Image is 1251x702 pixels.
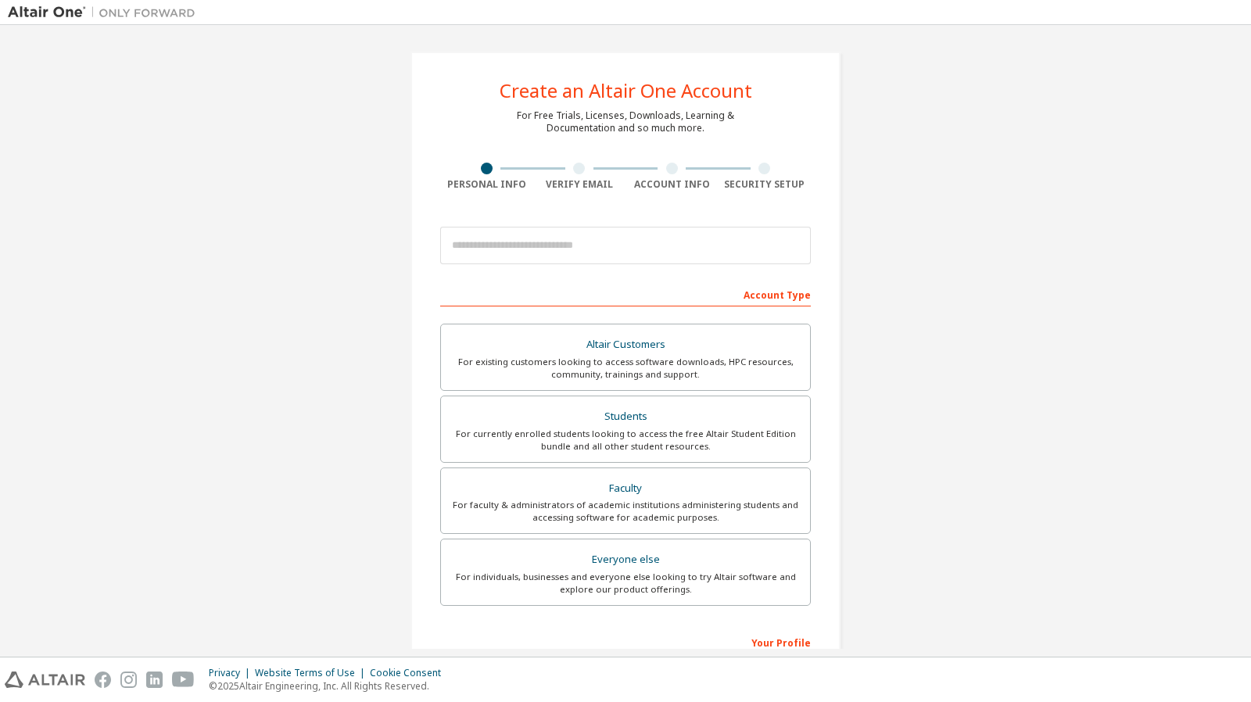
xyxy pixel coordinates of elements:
[120,672,137,688] img: instagram.svg
[450,478,801,500] div: Faculty
[625,178,719,191] div: Account Info
[209,667,255,679] div: Privacy
[440,281,811,306] div: Account Type
[172,672,195,688] img: youtube.svg
[370,667,450,679] div: Cookie Consent
[450,334,801,356] div: Altair Customers
[533,178,626,191] div: Verify Email
[8,5,203,20] img: Altair One
[440,629,811,654] div: Your Profile
[450,356,801,381] div: For existing customers looking to access software downloads, HPC resources, community, trainings ...
[450,406,801,428] div: Students
[719,178,812,191] div: Security Setup
[500,81,752,100] div: Create an Altair One Account
[440,178,533,191] div: Personal Info
[255,667,370,679] div: Website Terms of Use
[450,571,801,596] div: For individuals, businesses and everyone else looking to try Altair software and explore our prod...
[209,679,450,693] p: © 2025 Altair Engineering, Inc. All Rights Reserved.
[450,428,801,453] div: For currently enrolled students looking to access the free Altair Student Edition bundle and all ...
[450,549,801,571] div: Everyone else
[146,672,163,688] img: linkedin.svg
[517,109,734,134] div: For Free Trials, Licenses, Downloads, Learning & Documentation and so much more.
[5,672,85,688] img: altair_logo.svg
[450,499,801,524] div: For faculty & administrators of academic institutions administering students and accessing softwa...
[95,672,111,688] img: facebook.svg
